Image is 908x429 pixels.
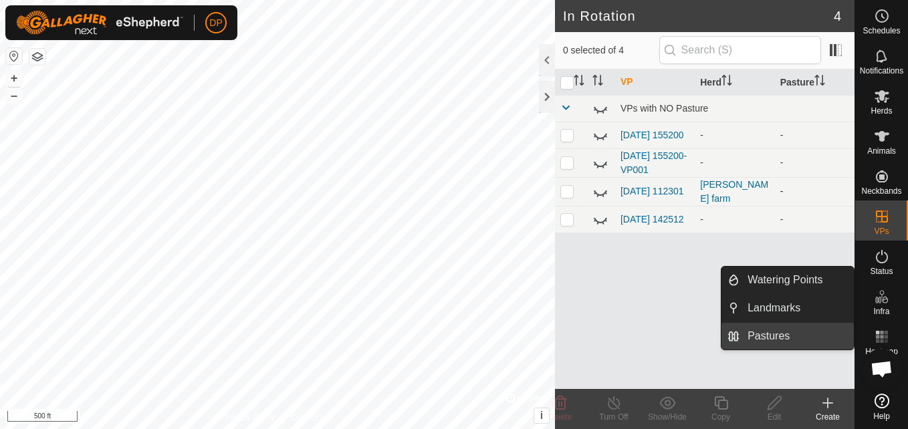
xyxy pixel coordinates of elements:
[721,323,854,349] li: Pastures
[855,388,908,426] a: Help
[871,107,892,115] span: Herds
[775,69,855,96] th: Pasture
[834,6,841,26] span: 4
[748,411,801,423] div: Edit
[700,128,769,142] div: -
[740,295,854,321] a: Landmarks
[865,347,898,355] span: Heatmap
[870,267,893,275] span: Status
[620,214,684,225] a: [DATE] 142512
[748,272,822,288] span: Watering Points
[860,67,903,75] span: Notifications
[6,48,22,64] button: Reset Map
[861,187,901,195] span: Neckbands
[641,411,694,423] div: Show/Hide
[748,328,790,344] span: Pastures
[867,147,896,155] span: Animals
[740,323,854,349] a: Pastures
[801,411,855,423] div: Create
[873,307,889,315] span: Infra
[592,77,603,88] p-sorticon: Activate to sort
[775,206,855,233] td: -
[775,122,855,148] td: -
[721,267,854,293] li: Watering Points
[721,77,732,88] p-sorticon: Activate to sort
[873,412,890,420] span: Help
[563,8,834,24] h2: In Rotation
[29,49,45,65] button: Map Layers
[540,410,543,421] span: i
[6,88,22,104] button: –
[291,412,330,424] a: Contact Us
[863,27,900,35] span: Schedules
[694,411,748,423] div: Copy
[775,177,855,206] td: -
[209,16,222,30] span: DP
[620,150,687,175] a: [DATE] 155200-VP001
[6,70,22,86] button: +
[534,408,549,423] button: i
[620,103,849,114] div: VPs with NO Pasture
[695,69,774,96] th: Herd
[775,148,855,177] td: -
[549,412,572,422] span: Delete
[659,36,821,64] input: Search (S)
[587,411,641,423] div: Turn Off
[814,77,825,88] p-sorticon: Activate to sort
[700,156,769,170] div: -
[740,267,854,293] a: Watering Points
[620,186,684,196] a: [DATE] 112301
[563,43,659,57] span: 0 selected of 4
[620,130,684,140] a: [DATE] 155200
[700,178,769,206] div: [PERSON_NAME] farm
[574,77,584,88] p-sorticon: Activate to sort
[615,69,695,96] th: VP
[748,300,800,316] span: Landmarks
[700,212,769,227] div: -
[225,412,275,424] a: Privacy Policy
[16,11,183,35] img: Gallagher Logo
[721,295,854,321] li: Landmarks
[874,227,889,235] span: VPs
[862,349,902,389] div: Open chat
